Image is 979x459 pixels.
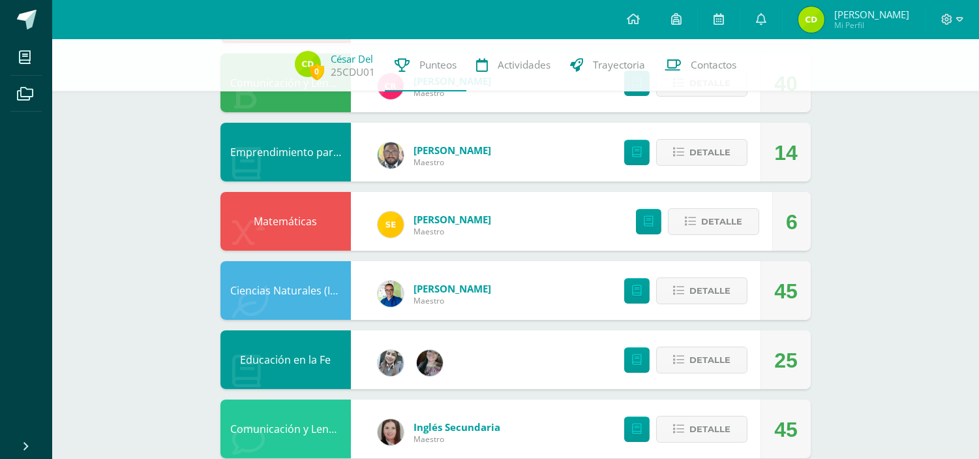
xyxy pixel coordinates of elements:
a: Punteos [385,39,466,91]
span: Maestro [414,434,500,445]
span: Trayectoria [593,58,645,72]
a: 25CDU01 [331,65,375,79]
span: Detalle [689,279,730,303]
span: Contactos [691,58,736,72]
img: cba4c69ace659ae4cf02a5761d9a2473.png [378,350,404,376]
button: Detalle [656,347,747,373]
img: d0c6f22d077d79b105329a2d9734bcdb.png [798,7,824,33]
span: Maestro [414,87,491,99]
span: Inglés Secundaria [414,420,500,434]
span: Maestro [414,157,491,168]
img: 692ded2a22070436d299c26f70cfa591.png [378,281,404,307]
span: 0 [310,63,324,80]
div: 25 [774,331,798,390]
a: Actividades [466,39,560,91]
div: Emprendimiento para la Productividad [220,123,351,182]
img: 8af0450cf43d44e38c4a1497329761f3.png [378,419,404,445]
span: [PERSON_NAME] [414,282,491,295]
div: Comunicación y Lenguaje, Idioma Extranjero Inglés [220,400,351,458]
button: Detalle [656,139,747,166]
span: Actividades [498,58,550,72]
span: Detalle [689,140,730,165]
div: Educación en la Fe [220,330,351,389]
a: César del [331,52,373,65]
span: Maestro [414,226,491,237]
div: 6 [786,193,798,251]
div: 45 [774,262,798,321]
img: 712781701cd376c1a616437b5c60ae46.png [378,142,404,168]
button: Detalle [668,208,759,235]
div: 45 [774,400,798,459]
div: 14 [774,123,798,182]
span: [PERSON_NAME] [414,213,491,226]
span: [PERSON_NAME] [414,144,491,157]
span: Mi Perfil [834,20,909,31]
span: Maestro [414,295,491,306]
span: Punteos [419,58,457,72]
img: d0c6f22d077d79b105329a2d9734bcdb.png [295,51,321,77]
a: Trayectoria [560,39,655,91]
a: Contactos [655,39,746,91]
div: Ciencias Naturales (Introducción a la Biología) [220,261,351,320]
span: [PERSON_NAME] [834,8,909,21]
span: Detalle [689,417,730,441]
img: 03c2987289e60ca238394da5f82a525a.png [378,212,404,238]
button: Detalle [656,277,747,304]
img: 8322e32a4062cfa8b237c59eedf4f548.png [417,350,443,376]
span: Detalle [701,210,742,234]
div: Matemáticas [220,192,351,251]
button: Detalle [656,416,747,443]
span: Detalle [689,348,730,372]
